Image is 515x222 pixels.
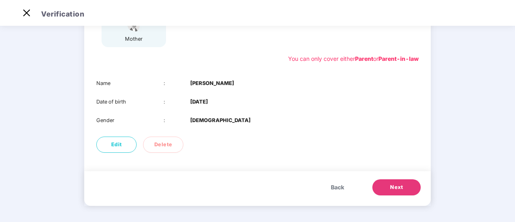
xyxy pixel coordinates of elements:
span: Edit [111,141,122,149]
div: You can only cover either or [288,54,419,63]
b: Parent-in-law [378,55,419,62]
div: Gender [96,116,164,124]
div: mother [124,35,144,43]
button: Back [323,179,352,195]
b: [DATE] [190,98,208,106]
div: Date of birth [96,98,164,106]
b: [DEMOGRAPHIC_DATA] [190,116,251,124]
span: Back [331,183,344,192]
b: Parent [355,55,373,62]
b: [PERSON_NAME] [190,79,234,87]
button: Next [372,179,421,195]
div: : [164,79,191,87]
span: Next [390,183,403,191]
button: Edit [96,137,137,153]
span: Delete [154,141,172,149]
div: Name [96,79,164,87]
div: : [164,98,191,106]
button: Delete [143,137,183,153]
div: : [164,116,191,124]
